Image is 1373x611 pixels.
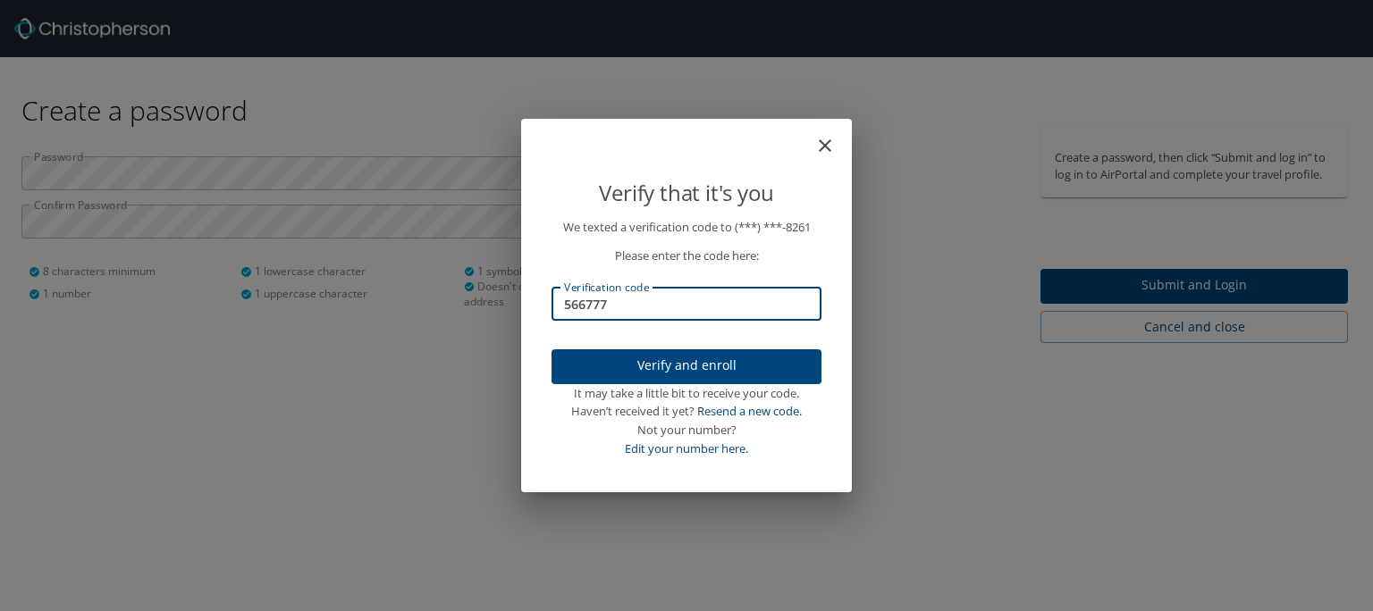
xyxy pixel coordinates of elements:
p: Verify that it's you [552,176,821,210]
div: Not your number? [552,421,821,439]
span: Verify and enroll [566,355,807,377]
button: Verify and enroll [552,349,821,384]
div: It may take a little bit to receive your code. [552,384,821,403]
button: close [823,126,845,147]
p: Please enter the code here: [552,247,821,265]
a: Resend a new code. [697,403,802,419]
div: Haven’t received it yet? [552,402,821,421]
a: Edit your number here. [625,440,748,456]
p: We texted a verification code to (***) ***- 8261 [552,218,821,237]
